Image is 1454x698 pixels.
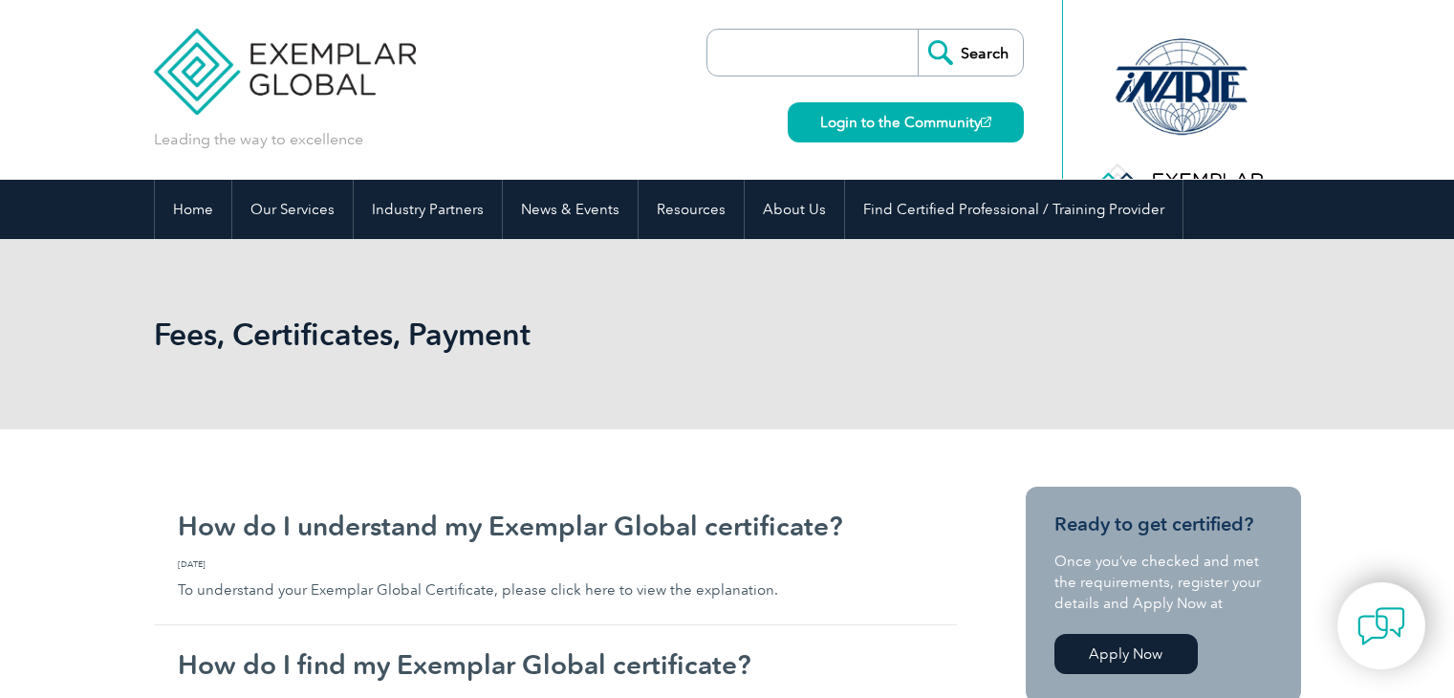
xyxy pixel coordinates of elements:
a: Our Services [232,180,353,239]
a: Apply Now [1054,634,1198,674]
a: About Us [745,180,844,239]
h2: How do I understand my Exemplar Global certificate? [178,511,933,541]
input: Search [918,30,1023,76]
a: Resources [639,180,744,239]
a: Login to the Community [788,102,1024,142]
a: Home [155,180,231,239]
h3: Ready to get certified? [1054,513,1272,536]
span: [DATE] [178,557,933,571]
h2: How do I find my Exemplar Global certificate? [178,649,933,680]
a: News & Events [503,180,638,239]
a: Industry Partners [354,180,502,239]
a: Find Certified Professional / Training Provider [845,180,1183,239]
p: Leading the way to excellence [154,129,363,150]
h1: Fees, Certificates, Payment [154,316,888,353]
p: Once you’ve checked and met the requirements, register your details and Apply Now at [1054,551,1272,614]
img: contact-chat.png [1357,602,1405,650]
img: open_square.png [981,117,991,127]
p: To understand your Exemplar Global Certificate, please click here to view the explanation. [178,557,933,600]
a: How do I understand my Exemplar Global certificate? [DATE] To understand your Exemplar Global Cer... [154,487,957,625]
